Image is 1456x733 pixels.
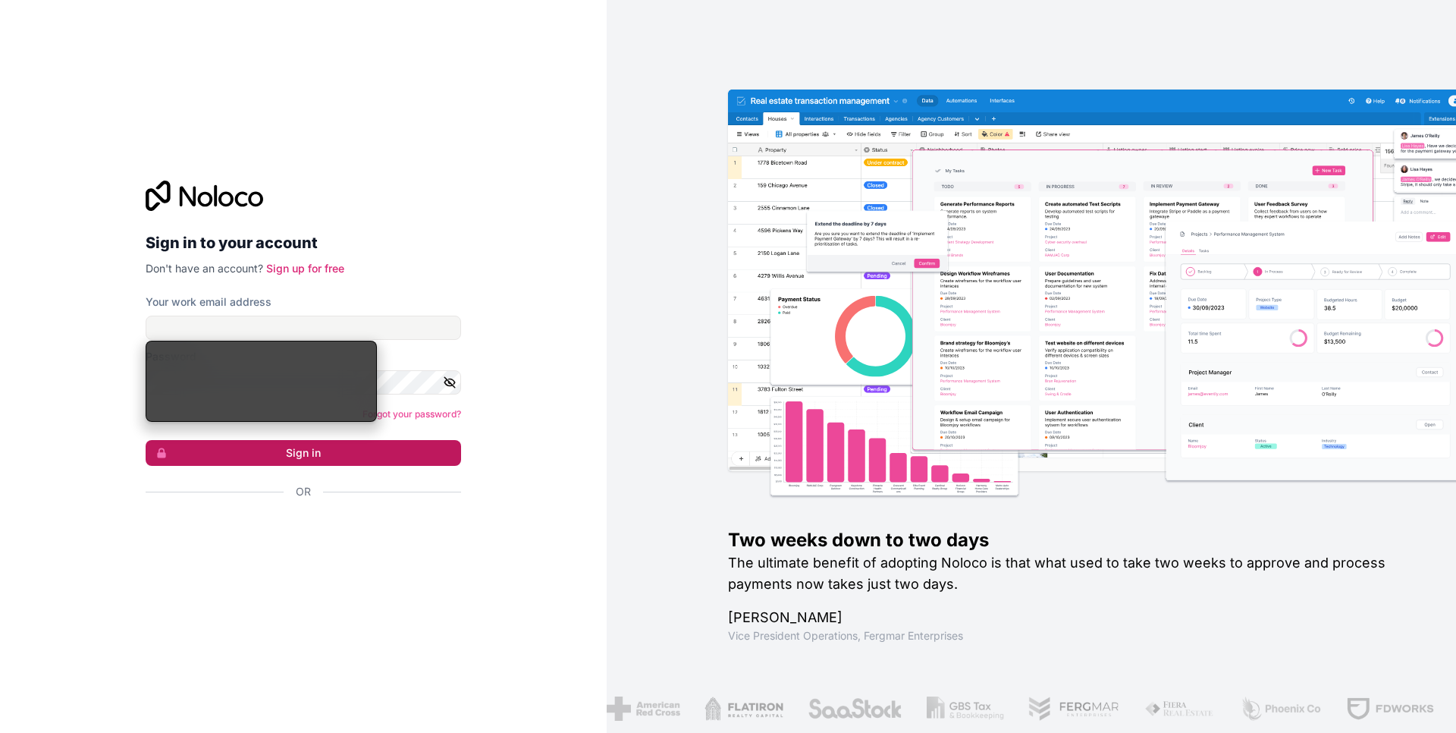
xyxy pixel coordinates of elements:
[362,408,461,420] a: Forgot your password?
[1239,697,1321,721] img: /assets/phoenix-BREaitsQ.png
[146,440,461,466] button: Sign in
[146,294,271,310] label: Your work email address
[704,697,783,721] img: /assets/flatiron-C8eUkumj.png
[138,516,457,549] iframe: Sign in with Google Button
[1144,697,1215,721] img: /assets/fiera-fwj2N5v4.png
[728,552,1407,595] h2: The ultimate benefit of adopting Noloco is that what used to take two weeks to approve and proces...
[606,697,679,721] img: /assets/american-red-cross-BAupjrZR.png
[728,607,1407,628] h1: [PERSON_NAME]
[266,262,344,275] a: Sign up for free
[1027,697,1119,721] img: /assets/fergmar-CudnrXN5.png
[728,628,1407,643] h1: Vice President Operations , Fergmar Enterprises
[296,484,311,499] span: Or
[146,316,461,340] input: Email address
[926,697,1003,721] img: /assets/gbstax-C-GtDUiK.png
[146,262,263,275] span: Don't have an account?
[146,229,461,256] h2: Sign in to your account
[806,697,902,721] img: /assets/saastock-C6Zbiodz.png
[728,528,1407,552] h1: Two weeks down to two days
[1345,697,1433,721] img: /assets/fdworks-Bi04fVtw.png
